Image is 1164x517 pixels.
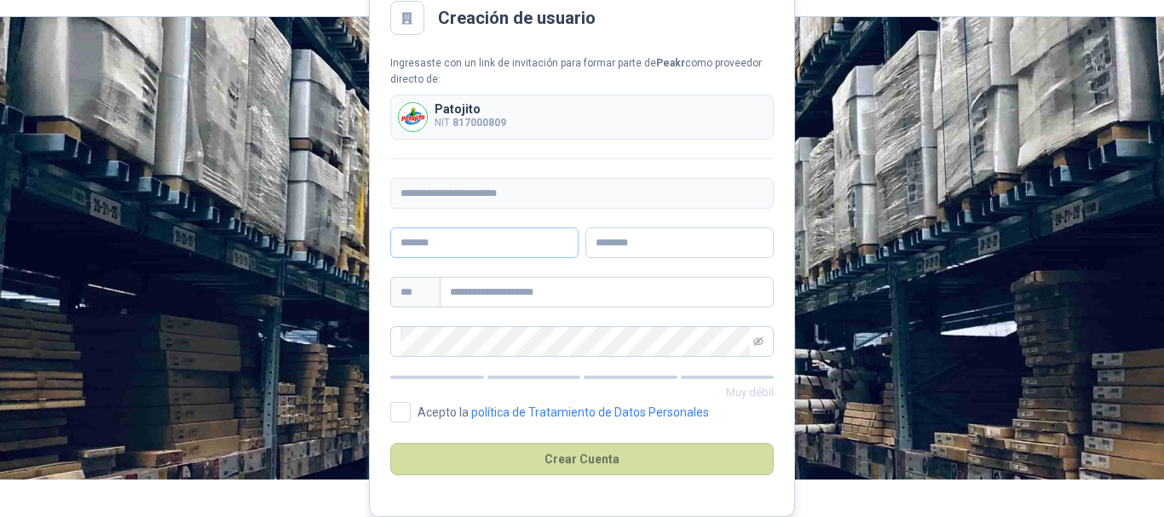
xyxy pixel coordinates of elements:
h2: Creación de usuario [438,5,596,32]
b: Peakr [656,57,685,69]
p: NIT [435,115,506,131]
b: 817000809 [452,117,506,129]
img: Company Logo [399,103,427,131]
div: Ingresaste con un link de invitación para formar parte de como proveedor directo de: [390,55,774,88]
p: Muy débil [390,384,774,401]
span: eye-invisible [753,336,764,347]
p: Patojito [435,103,506,115]
span: Acepto la [411,406,716,418]
button: Crear Cuenta [390,443,774,475]
a: política de Tratamiento de Datos Personales [471,405,709,419]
